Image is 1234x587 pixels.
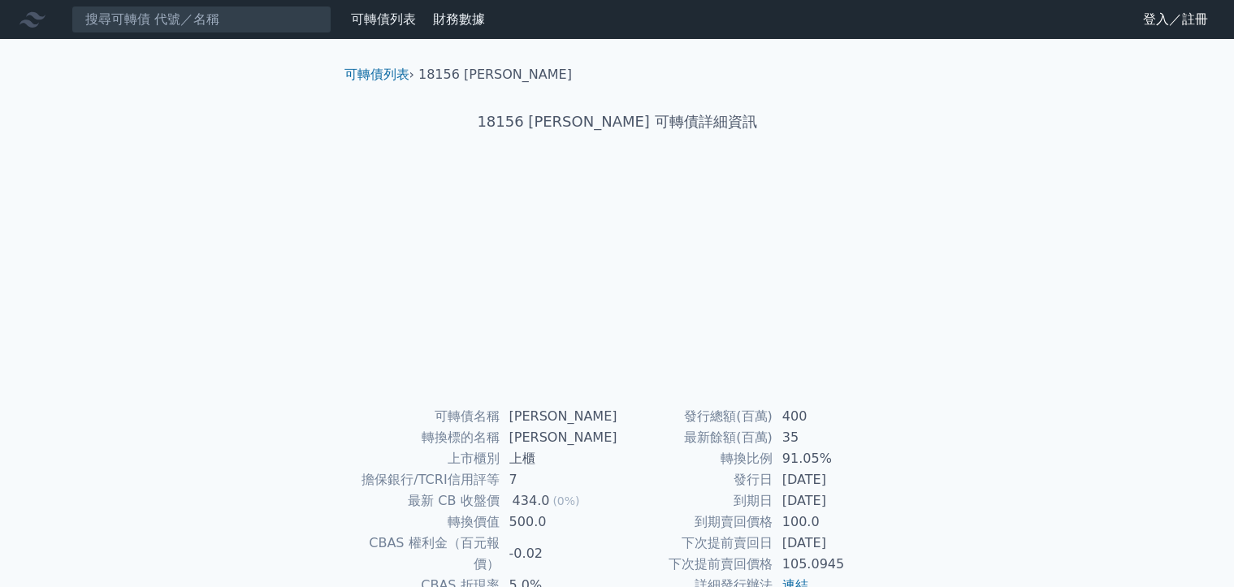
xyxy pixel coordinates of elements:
[617,406,773,427] td: 發行總額(百萬)
[552,494,579,507] span: (0%)
[433,11,485,27] a: 財務數據
[500,406,617,427] td: [PERSON_NAME]
[344,67,409,82] a: 可轉債列表
[617,554,773,575] td: 下次提前賣回價格
[617,511,773,533] td: 到期賣回價格
[773,469,884,490] td: [DATE]
[617,490,773,511] td: 到期日
[773,427,884,448] td: 35
[351,511,500,533] td: 轉換價值
[773,511,884,533] td: 100.0
[500,469,617,490] td: 7
[617,533,773,554] td: 下次提前賣回日
[351,11,416,27] a: 可轉債列表
[351,448,500,469] td: 上市櫃別
[509,490,553,511] div: 434.0
[351,490,500,511] td: 最新 CB 收盤價
[500,448,617,469] td: 上櫃
[500,427,617,448] td: [PERSON_NAME]
[773,406,884,427] td: 400
[351,427,500,448] td: 轉換標的名稱
[773,554,884,575] td: 105.0945
[617,469,773,490] td: 發行日
[331,110,903,133] h1: 18156 [PERSON_NAME] 可轉債詳細資訊
[71,6,331,33] input: 搜尋可轉債 代號／名稱
[773,490,884,511] td: [DATE]
[1130,6,1221,32] a: 登入／註冊
[351,406,500,427] td: 可轉債名稱
[773,448,884,469] td: 91.05%
[351,533,500,575] td: CBAS 權利金（百元報價）
[617,448,773,469] td: 轉換比例
[344,65,414,84] li: ›
[418,65,572,84] li: 18156 [PERSON_NAME]
[617,427,773,448] td: 最新餘額(百萬)
[500,533,617,575] td: -0.02
[773,533,884,554] td: [DATE]
[500,511,617,533] td: 500.0
[351,469,500,490] td: 擔保銀行/TCRI信用評等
